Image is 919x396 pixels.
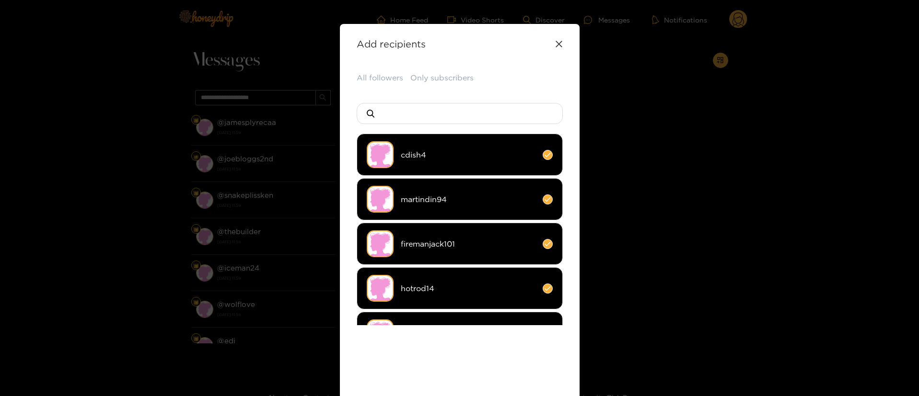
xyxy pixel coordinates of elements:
[410,72,474,83] button: Only subscribers
[367,230,394,257] img: no-avatar.png
[401,238,535,249] span: firemanjack101
[357,72,403,83] button: All followers
[367,186,394,213] img: no-avatar.png
[367,319,394,346] img: no-avatar.png
[367,141,394,168] img: no-avatar.png
[357,38,426,49] strong: Add recipients
[401,149,535,160] span: cdish4
[401,283,535,294] span: hotrod14
[367,275,394,302] img: no-avatar.png
[401,194,535,205] span: martindin94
